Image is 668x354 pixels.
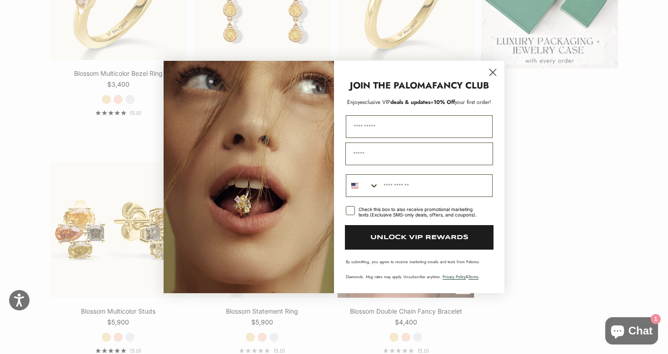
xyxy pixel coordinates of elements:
button: Search Countries [346,175,379,197]
p: By submitting, you agree to receive marketing emails and texts from Paloma Diamonds. Msg rates ma... [346,259,493,280]
a: Terms [469,274,479,280]
a: Privacy Policy [443,274,466,280]
span: & . [443,274,480,280]
strong: FANCY CLUB [432,79,489,92]
input: Phone Number [379,175,492,197]
button: Close dialog [485,64,501,80]
span: 10% Off [434,98,455,106]
strong: JOIN THE PALOMA [350,79,432,92]
span: Enjoy [347,98,360,106]
input: Email [345,143,493,165]
img: Loading... [164,61,334,293]
button: UNLOCK VIP REWARDS [345,225,494,250]
div: Check this box to also receive promotional marketing texts (Exclusive SMS-only deals, offers, and... [359,206,482,217]
img: United States [351,182,359,189]
span: + your first order! [430,98,491,106]
span: deals & updates [360,98,430,106]
span: exclusive VIP [360,98,390,106]
input: First Name [346,115,493,138]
